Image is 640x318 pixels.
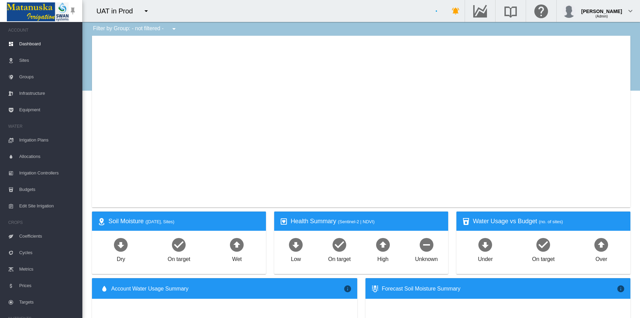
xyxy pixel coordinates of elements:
span: Account Water Usage Summary [111,285,344,293]
md-icon: Go to the Data Hub [472,7,488,15]
div: Under [478,253,493,263]
span: ACCOUNT [8,25,77,36]
span: Edit Site Irrigation [19,198,77,214]
span: Irrigation Controllers [19,165,77,181]
button: icon-menu-down [139,4,153,18]
div: UAT in Prod [96,6,139,16]
button: icon-menu-down [167,22,181,36]
img: Matanuska_LOGO.png [7,2,69,21]
span: WATER [8,121,77,132]
span: Infrastructure [19,85,77,102]
md-icon: icon-checkbox-marked-circle [171,236,187,253]
md-icon: icon-arrow-down-bold-circle [288,236,304,253]
md-icon: icon-arrow-down-bold-circle [477,236,493,253]
md-icon: icon-arrow-up-bold-circle [229,236,245,253]
div: Wet [232,253,242,263]
md-icon: icon-bell-ring [452,7,460,15]
span: Budgets [19,181,77,198]
md-icon: icon-menu-down [142,7,150,15]
md-icon: icon-heart-box-outline [280,217,288,226]
span: Dashboard [19,36,77,52]
md-icon: icon-pin [69,7,77,15]
md-icon: Search the knowledge base [502,7,519,15]
span: Equipment [19,102,77,118]
span: (Admin) [595,14,608,18]
div: Water Usage vs Budget [473,217,625,226]
md-icon: icon-minus-circle [418,236,435,253]
md-icon: icon-information [617,285,625,293]
div: On target [328,253,351,263]
md-icon: icon-water [100,285,108,293]
md-icon: Click here for help [533,7,549,15]
div: On target [532,253,555,263]
md-icon: icon-map-marker-radius [97,217,106,226]
md-icon: icon-cup-water [462,217,470,226]
md-icon: icon-information [344,285,352,293]
div: On target [168,253,190,263]
span: CROPS [8,217,77,228]
span: Sites [19,52,77,69]
div: Dry [117,253,125,263]
div: Forecast Soil Moisture Summary [382,285,617,293]
md-icon: icon-checkbox-marked-circle [331,236,348,253]
md-icon: icon-arrow-down-bold-circle [113,236,129,253]
md-icon: icon-thermometer-lines [371,285,379,293]
md-icon: icon-arrow-up-bold-circle [593,236,609,253]
span: Irrigation Plans [19,132,77,148]
span: Groups [19,69,77,85]
md-icon: icon-menu-down [170,25,178,33]
div: Over [595,253,607,263]
span: Coefficients [19,228,77,245]
div: Health Summary [291,217,443,226]
span: Metrics [19,261,77,277]
md-icon: icon-chevron-down [626,7,635,15]
div: Filter by Group: - not filtered - [88,22,183,36]
button: icon-bell-ring [449,4,463,18]
span: Targets [19,294,77,310]
div: [PERSON_NAME] [581,5,622,12]
span: Prices [19,277,77,294]
span: (no. of sites) [539,219,563,224]
img: profile.jpg [562,4,576,18]
span: Cycles [19,245,77,261]
span: Allocations [19,148,77,165]
div: High [377,253,389,263]
span: ([DATE], Sites) [146,219,174,224]
md-icon: icon-checkbox-marked-circle [535,236,551,253]
div: Low [291,253,301,263]
span: (Sentinel-2 | NDVI) [338,219,375,224]
div: Unknown [415,253,438,263]
md-icon: icon-arrow-up-bold-circle [375,236,391,253]
div: Soil Moisture [108,217,260,226]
